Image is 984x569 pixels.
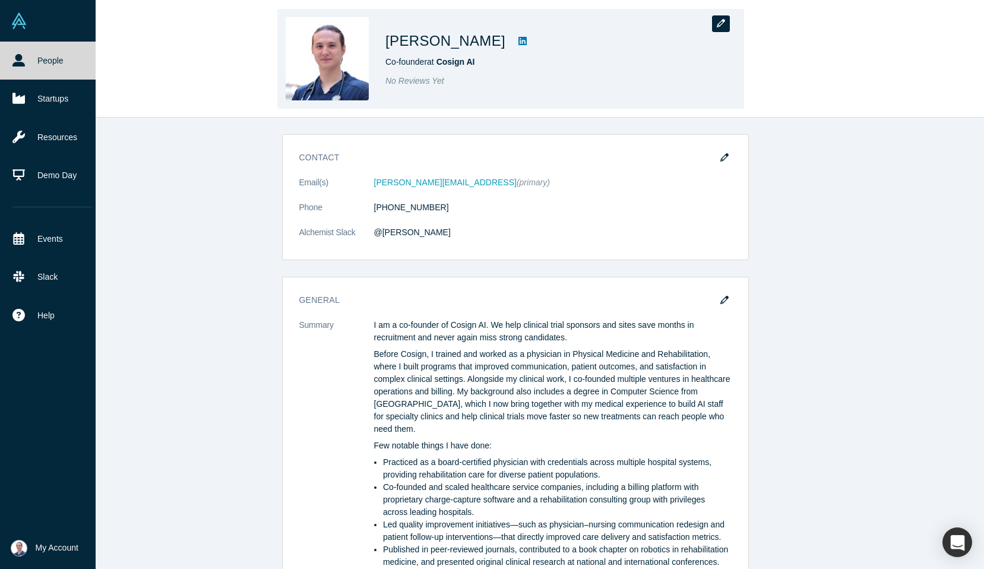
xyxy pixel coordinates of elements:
a: [PHONE_NUMBER] [374,203,449,212]
span: (primary) [517,178,550,187]
span: No Reviews Yet [385,76,444,86]
img: Alchemist Vault Logo [11,12,27,29]
dt: Email(s) [299,176,374,201]
button: My Account [11,540,78,557]
span: Co-founder at [385,57,474,67]
li: Co-founded and scaled healthcare service companies, including a billing platform with proprietary... [383,481,732,519]
span: Help [37,309,55,322]
li: Practiced as a board-certified physician with credentials across multiple hospital systems, provi... [383,456,732,481]
a: [PERSON_NAME][EMAIL_ADDRESS] [374,178,517,187]
span: My Account [36,542,78,554]
p: I am a co-founder of Cosign AI. We help clinical trial sponsors and sites save months in recruitm... [374,319,732,344]
dd: @[PERSON_NAME] [374,226,732,239]
dt: Phone [299,201,374,226]
h3: Contact [299,151,715,164]
h3: General [299,294,715,306]
a: Cosign AI [436,57,475,67]
img: Riya Fukui's Profile Image [286,17,369,100]
p: Few notable things I have done: [374,440,732,452]
dt: Alchemist Slack [299,226,374,251]
li: Published in peer-reviewed journals, contributed to a book chapter on robotics in rehabilitation ... [383,543,732,568]
p: Before Cosign, I trained and worked as a physician in Physical Medicine and Rehabilitation, where... [374,348,732,435]
h1: [PERSON_NAME] [385,30,505,52]
img: Riya Fukui's Account [11,540,27,557]
li: Led quality improvement initiatives—such as physician–nursing communication redesign and patient ... [383,519,732,543]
